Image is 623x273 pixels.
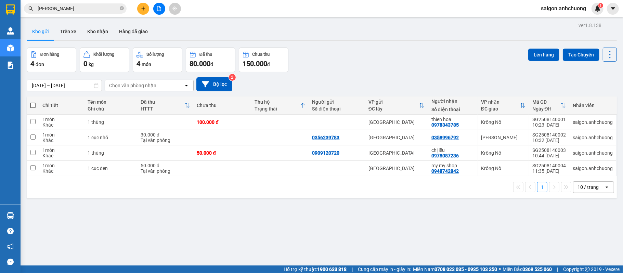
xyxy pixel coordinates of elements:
[579,22,601,29] div: ver 1.8.138
[481,99,520,105] div: VP nhận
[229,74,236,81] sup: 2
[196,77,232,91] button: Bộ lọc
[169,3,181,15] button: aim
[481,135,525,140] div: [PERSON_NAME]
[352,265,353,273] span: |
[184,83,189,88] svg: open
[89,62,94,67] span: kg
[481,166,525,171] div: Krông Nô
[358,265,411,273] span: Cung cấp máy in - giấy in:
[88,99,134,105] div: Tên món
[142,62,151,67] span: món
[532,122,566,128] div: 10:23 [DATE]
[368,119,425,125] div: [GEOGRAPHIC_DATA]
[141,6,146,11] span: plus
[141,163,190,168] div: 50.000 đ
[146,52,164,57] div: Số lượng
[133,48,182,72] button: Số lượng4món
[532,163,566,168] div: SG2508140004
[28,6,33,11] span: search
[532,147,566,153] div: SG2508140003
[573,150,613,156] div: saigon.anhchuong
[529,96,569,115] th: Toggle SortBy
[535,4,592,13] span: saigon.anhchuong
[36,62,44,67] span: đơn
[6,4,15,15] img: logo-vxr
[42,117,81,122] div: 1 món
[532,153,566,158] div: 10:44 [DATE]
[141,168,190,174] div: Tại văn phòng
[604,184,610,190] svg: open
[42,163,81,168] div: 1 món
[251,96,309,115] th: Toggle SortBy
[141,138,190,143] div: Tại văn phòng
[141,106,184,112] div: HTTT
[532,106,560,112] div: Ngày ĐH
[577,184,599,191] div: 10 / trang
[312,99,362,105] div: Người gửi
[478,96,529,115] th: Toggle SortBy
[413,265,497,273] span: Miền Nam
[255,106,300,112] div: Trạng thái
[573,135,613,140] div: saigon.anhchuong
[431,117,474,122] div: thien hoa
[267,62,270,67] span: đ
[431,122,459,128] div: 0978343785
[607,3,619,15] button: caret-down
[93,52,114,57] div: Khối lượng
[239,48,288,72] button: Chưa thu150.000đ
[368,150,425,156] div: [GEOGRAPHIC_DATA]
[243,60,267,68] span: 150.000
[42,147,81,153] div: 1 món
[42,122,81,128] div: Khác
[42,132,81,138] div: 1 món
[481,106,520,112] div: ĐC giao
[528,49,559,61] button: Lên hàng
[7,259,14,265] span: message
[431,99,474,104] div: Người nhận
[88,150,134,156] div: 1 thùng
[312,106,362,112] div: Số điện thoại
[573,103,613,108] div: Nhân viên
[42,103,81,108] div: Chi tiết
[27,23,54,40] button: Kho gửi
[153,3,165,15] button: file-add
[431,135,459,140] div: 0358996792
[7,243,14,250] span: notification
[40,52,59,57] div: Đơn hàng
[83,60,87,68] span: 0
[481,150,525,156] div: Krông Nô
[499,268,501,271] span: ⚪️
[431,147,474,153] div: chị lễu
[38,5,118,12] input: Tìm tên, số ĐT hoặc mã đơn
[532,132,566,138] div: SG2508140002
[7,62,14,69] img: solution-icon
[368,106,419,112] div: ĐC lấy
[434,266,497,272] strong: 0708 023 035 - 0935 103 250
[42,153,81,158] div: Khác
[190,60,210,68] span: 80.000
[7,212,14,219] img: warehouse-icon
[481,119,525,125] div: Krông Nô
[368,135,425,140] div: [GEOGRAPHIC_DATA]
[431,163,474,168] div: my my shop
[573,166,613,171] div: saigon.anhchuong
[431,168,459,174] div: 0948742842
[199,52,212,57] div: Đã thu
[365,96,428,115] th: Toggle SortBy
[137,60,140,68] span: 4
[197,150,248,156] div: 50.000 đ
[197,119,248,125] div: 100.000 đ
[503,265,552,273] span: Miền Bắc
[137,3,149,15] button: plus
[88,166,134,171] div: 1 cuc den
[595,5,601,12] img: icon-new-feature
[120,6,124,10] span: close-circle
[312,150,340,156] div: 0909120720
[431,153,459,158] div: 0978087236
[109,82,156,89] div: Chọn văn phòng nhận
[7,27,14,35] img: warehouse-icon
[522,266,552,272] strong: 0369 525 060
[255,99,300,105] div: Thu hộ
[141,132,190,138] div: 30.000 đ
